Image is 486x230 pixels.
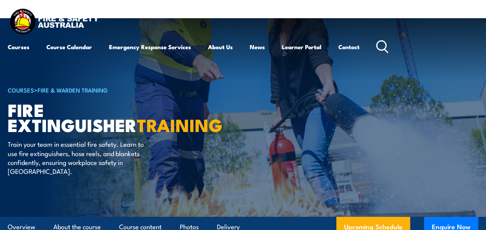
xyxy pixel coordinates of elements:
[8,139,149,176] p: Train your team in essential fire safety. Learn to use fire extinguishers, hose reels, and blanke...
[250,38,265,56] a: News
[8,85,199,94] h6: >
[8,86,34,94] a: COURSES
[137,111,223,138] strong: TRAINING
[8,102,199,132] h1: Fire Extinguisher
[46,38,92,56] a: Course Calendar
[109,38,191,56] a: Emergency Response Services
[38,86,108,94] a: Fire & Warden Training
[8,38,29,56] a: Courses
[338,38,360,56] a: Contact
[208,38,233,56] a: About Us
[282,38,321,56] a: Learner Portal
